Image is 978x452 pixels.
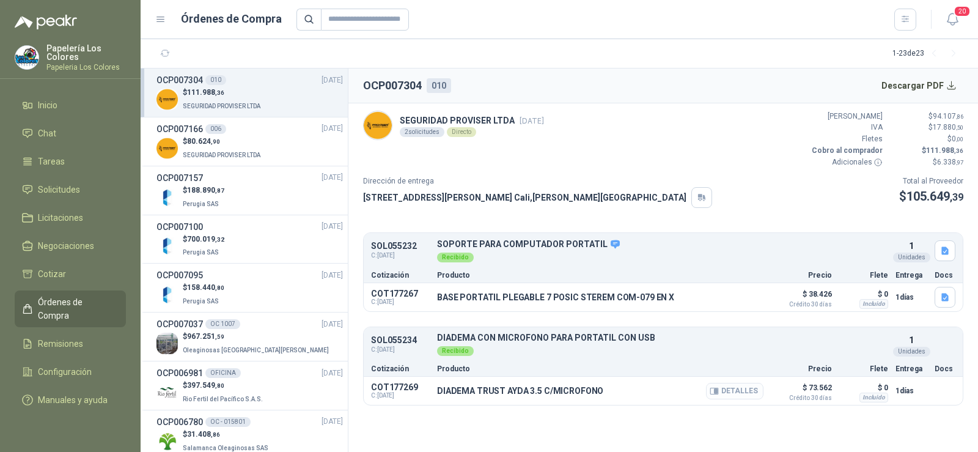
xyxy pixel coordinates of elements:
[437,253,474,262] div: Recibido
[899,176,963,187] p: Total al Proveedor
[156,333,178,354] img: Company Logo
[215,284,224,291] span: ,80
[211,138,220,145] span: ,90
[447,127,476,137] div: Directo
[890,133,963,145] p: $
[38,127,56,140] span: Chat
[187,430,220,439] span: 31.408
[205,124,226,134] div: 006
[211,431,220,438] span: ,86
[205,75,226,85] div: 010
[15,150,126,173] a: Tareas
[156,138,178,159] img: Company Logo
[183,234,224,245] p: $
[156,73,203,87] h3: OCP007304
[771,287,832,308] p: $ 38.426
[371,382,430,392] p: COT177269
[15,332,126,355] a: Remisiones
[954,6,971,17] span: 20
[890,122,963,133] p: $
[187,381,224,390] span: 397.549
[187,332,224,341] span: 967.251
[771,380,832,401] p: $ 73.562
[875,73,964,98] button: Descargar PDF
[181,10,282,28] h1: Órdenes de Compra
[156,89,178,110] img: Company Logo
[437,365,763,372] p: Producto
[839,380,888,395] p: $ 0
[899,187,963,206] p: $
[156,317,203,331] h3: OCP007037
[15,206,126,229] a: Licitaciones
[937,158,963,166] span: 6.338
[215,236,224,243] span: ,32
[771,302,832,308] span: Crédito 30 días
[156,220,343,259] a: OCP007100[DATE] Company Logo$700.019,32Perugia SAS
[809,145,883,157] p: Cobro al comprador
[38,337,83,350] span: Remisiones
[906,189,963,204] span: 105.649
[183,201,219,207] span: Perugia SAS
[205,368,241,378] div: OFICINA
[809,122,883,133] p: IVA
[183,87,263,98] p: $
[15,388,126,412] a: Manuales y ayuda
[215,382,224,389] span: ,80
[956,124,963,131] span: ,50
[187,186,224,195] span: 188.890
[859,299,888,309] div: Incluido
[156,122,343,161] a: OCP007166006[DATE] Company Logo$80.624,90SEGURIDAD PROVISER LTDA
[363,191,686,204] p: [STREET_ADDRESS][PERSON_NAME] Cali , [PERSON_NAME][GEOGRAPHIC_DATA]
[926,146,963,155] span: 111.988
[437,333,888,343] p: DIADEMA CON MICROFONO PARA PORTATIL CON USB
[839,287,888,302] p: $ 0
[892,44,963,64] div: 1 - 23 de 23
[156,382,178,403] img: Company Logo
[322,368,343,379] span: [DATE]
[437,292,674,302] p: BASE PORTATIL PLEGABLE 7 POSIC STEREM COM-079 EN X
[38,365,92,379] span: Configuración
[371,298,430,306] span: C: [DATE]
[187,137,220,146] span: 80.624
[156,284,178,305] img: Company Logo
[364,111,392,139] img: Company Logo
[38,183,80,196] span: Solicitudes
[38,155,65,168] span: Tareas
[183,396,263,402] span: Rio Fertil del Pacífico S.A.S.
[156,366,203,380] h3: OCP006981
[183,249,219,256] span: Perugia SAS
[205,417,251,427] div: OC - 015801
[809,157,883,168] p: Adicionales
[15,291,126,327] a: Órdenes de Compra
[520,116,544,125] span: [DATE]
[187,283,224,292] span: 158.440
[371,251,430,261] span: C: [DATE]
[371,392,430,399] span: C: [DATE]
[15,46,39,69] img: Company Logo
[15,234,126,257] a: Negociaciones
[46,44,126,61] p: Papelería Los Colores
[187,88,224,97] span: 111.988
[890,145,963,157] p: $
[956,113,963,120] span: ,86
[38,295,114,322] span: Órdenes de Compra
[956,159,963,166] span: ,97
[183,380,265,391] p: $
[38,98,57,112] span: Inicio
[400,114,544,127] p: SEGURIDAD PROVISER LTDA
[371,365,430,372] p: Cotización
[156,415,203,429] h3: OCP006780
[427,78,451,93] div: 010
[215,89,224,96] span: ,36
[183,152,260,158] span: SEGURIDAD PROVISER LTDA
[322,172,343,183] span: [DATE]
[371,289,430,298] p: COT177267
[38,267,66,281] span: Cotizar
[363,77,422,94] h2: OCP007304
[363,176,712,187] p: Dirección de entrega
[183,103,260,109] span: SEGURIDAD PROVISER LTDA
[15,178,126,201] a: Solicitudes
[950,191,963,203] span: ,39
[322,319,343,330] span: [DATE]
[890,157,963,168] p: $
